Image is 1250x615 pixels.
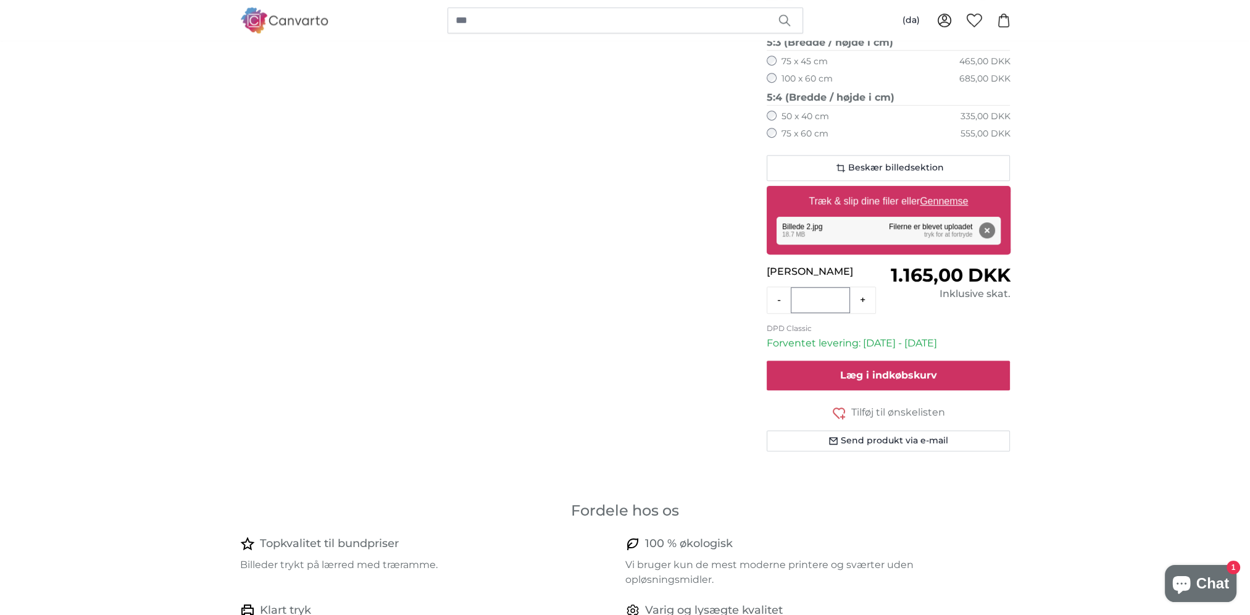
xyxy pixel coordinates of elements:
[767,35,1010,51] legend: 5:3 (Bredde / højde i cm)
[850,288,875,312] button: +
[767,430,1010,451] button: Send produkt via e-mail
[848,162,944,174] span: Beskær billedsektion
[781,73,833,85] label: 100 x 60 cm
[781,56,828,68] label: 75 x 45 cm
[767,288,791,312] button: -
[767,155,1010,181] button: Beskær billedsektion
[240,7,329,33] img: Canvarto
[920,196,968,206] u: Gennemse
[781,128,828,140] label: 75 x 60 cm
[781,111,829,123] label: 50 x 40 cm
[240,501,1010,521] h3: Fordele hos os
[959,56,1010,68] div: 465,00 DKK
[888,287,1010,301] div: Inklusive skat.
[767,324,1010,333] p: DPD Classic
[1161,565,1240,605] inbox-online-store-chat: Shopify-webshopchat
[851,405,945,420] span: Tilføj til ønskelisten
[959,73,1010,85] div: 685,00 DKK
[767,361,1010,390] button: Læg i indkøbskurv
[767,336,1010,351] p: Forventet levering: [DATE] - [DATE]
[767,405,1010,420] button: Tilføj til ønskelisten
[240,558,615,572] p: Billeder trykt på lærred med træramme.
[804,189,973,214] label: Træk & slip dine filer eller
[625,558,1001,587] p: Vi bruger kun de mest moderne printere og sværter uden opløsningsmidler.
[260,535,399,553] h4: Topkvalitet til bundpriser
[840,369,937,381] span: Læg i indkøbskurv
[645,535,733,553] h4: 100 % økologisk
[960,111,1010,123] div: 335,00 DKK
[767,264,888,279] p: [PERSON_NAME]
[890,264,1010,287] span: 1.165,00 DKK
[893,9,930,31] button: (da)
[767,90,1010,106] legend: 5:4 (Bredde / højde i cm)
[960,128,1010,140] div: 555,00 DKK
